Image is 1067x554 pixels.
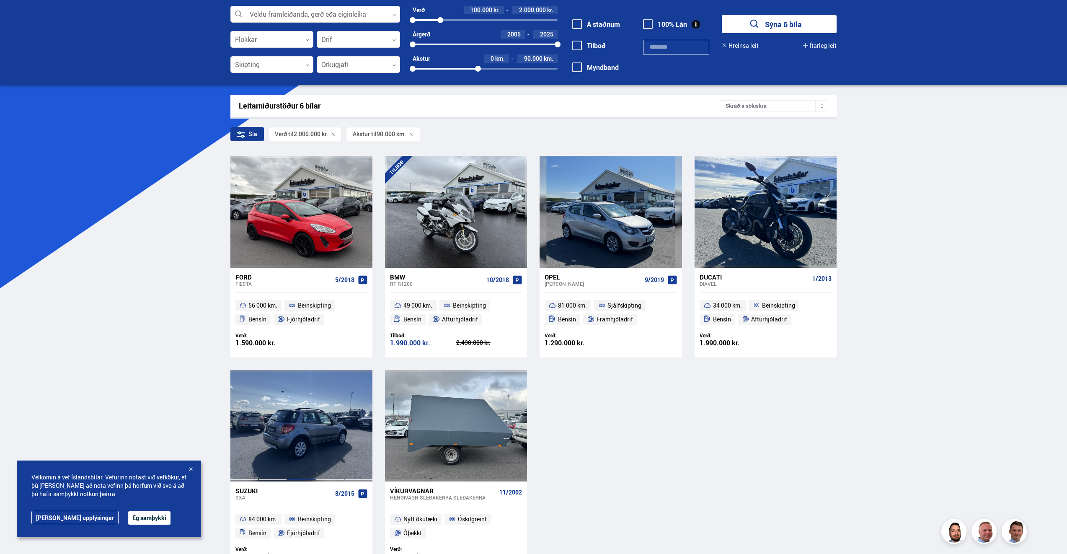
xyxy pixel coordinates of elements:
span: 2005 [507,30,521,38]
span: Beinskipting [298,514,331,524]
span: 100.000 [470,6,492,14]
span: Afturhjóladrif [751,314,787,324]
a: [PERSON_NAME] upplýsingar [31,511,119,524]
span: Bensín [713,314,731,324]
div: Verð: [235,332,302,339]
span: 2.000.000 [519,6,546,14]
span: 9/2019 [645,277,664,283]
span: Akstur til [353,131,377,137]
div: Ducati [700,273,809,281]
span: 81 000 km. [558,300,587,311]
div: Ford [235,273,332,281]
div: Suzuki [235,487,332,494]
span: kr. [547,7,553,13]
div: Tilboð: [390,332,456,339]
span: 34 000 km. [713,300,742,311]
img: siFngHWaQ9KaOqBr.png [973,520,998,545]
span: Bensín [248,528,266,538]
a: Ducati Diavel 1/2013 34 000 km. Beinskipting Bensín Afturhjóladrif Verð: 1.990.000 kr. [695,268,837,357]
div: RT R1200 [390,281,483,287]
a: Opel [PERSON_NAME] 9/2019 81 000 km. Sjálfskipting Bensín Framhjóladrif Verð: 1.290.000 kr. [540,268,682,357]
div: Opel [545,273,641,281]
span: Bensín [403,314,421,324]
div: Verð: [700,332,766,339]
button: Sýna 6 bíla [722,15,837,33]
span: Bensín [248,314,266,324]
label: Tilboð [572,42,606,49]
span: Afturhjóladrif [442,314,478,324]
img: nhp88E3Fdnt1Opn2.png [943,520,968,545]
div: Víkurvagnar [390,487,496,494]
span: 11/2002 [499,489,522,496]
div: Verð: [390,546,456,552]
span: 8/2015 [335,490,354,497]
label: 100% Lán [643,21,687,28]
button: Open LiveChat chat widget [7,3,32,28]
a: BMW RT R1200 10/2018 49 000 km. Beinskipting Bensín Afturhjóladrif Tilboð: 1.990.000 kr. 2.490.00... [385,268,527,357]
label: Myndband [572,64,619,71]
div: 1.290.000 kr. [545,339,611,347]
span: Verð til [275,131,294,137]
span: 2025 [540,30,553,38]
div: Verð: [545,332,611,339]
div: Diavel [700,281,809,287]
div: 1.990.000 kr. [390,339,456,347]
span: 84 000 km. [248,514,277,524]
div: 2.490.000 kr. [456,340,522,346]
div: Verð: [235,546,302,552]
span: 2.000.000 kr. [294,131,328,137]
div: Hengivagn sleðakerra SLEÐAKERRA [390,494,496,500]
span: Nýtt ökutæki [403,514,437,524]
span: kr. [493,7,500,13]
span: Óskilgreint [458,514,487,524]
div: Verð [413,7,425,13]
span: Óþekkt [403,528,422,538]
div: Sía [230,127,264,141]
div: SX4 [235,494,332,500]
span: Velkomin á vef Íslandsbílar. Vefurinn notast við vefkökur, ef þú [PERSON_NAME] að nota vefinn þá ... [31,473,186,498]
span: 90.000 [524,54,543,62]
a: Ford Fiesta 5/2018 56 000 km. Beinskipting Bensín Fjórhjóladrif Verð: 1.590.000 kr. [230,268,372,357]
span: 1/2013 [812,275,832,282]
span: Sjálfskipting [607,300,641,311]
span: 90.000 km. [377,131,406,137]
span: 5/2018 [335,277,354,283]
div: Leitarniðurstöður 6 bílar [239,101,719,110]
button: Ég samþykki [128,511,171,525]
span: Beinskipting [762,300,795,311]
div: Skráð á söluskrá [719,100,828,111]
span: Framhjóladrif [597,314,633,324]
span: Fjórhjóladrif [287,314,320,324]
label: Á staðnum [572,21,620,28]
span: km. [495,55,505,62]
span: Fjórhjóladrif [287,528,320,538]
span: 49 000 km. [403,300,432,311]
span: 0 [491,54,494,62]
img: FbJEzSuNWCJXmdc-.webp [1003,520,1028,545]
span: 10/2018 [486,277,509,283]
span: Beinskipting [298,300,331,311]
div: 1.590.000 kr. [235,339,302,347]
div: BMW [390,273,483,281]
span: Beinskipting [453,300,486,311]
button: Ítarleg leit [803,42,837,49]
button: Hreinsa leit [722,42,759,49]
div: Árgerð [413,31,430,38]
span: Bensín [558,314,576,324]
div: [PERSON_NAME] [545,281,641,287]
span: 56 000 km. [248,300,277,311]
div: 1.990.000 kr. [700,339,766,347]
span: km. [544,55,553,62]
div: Akstur [413,55,430,62]
div: Fiesta [235,281,332,287]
